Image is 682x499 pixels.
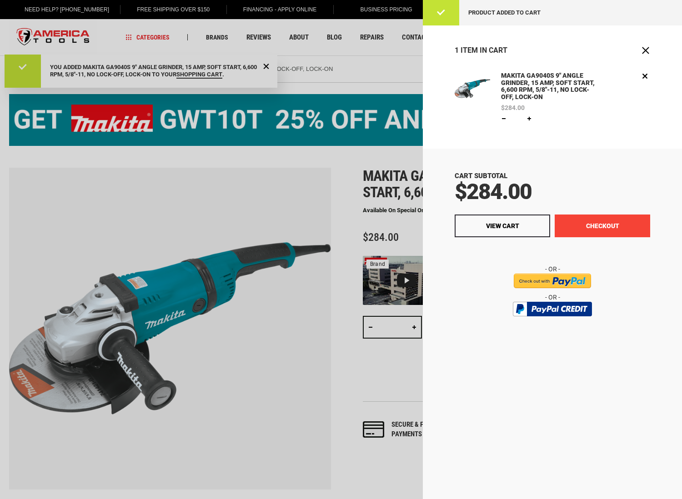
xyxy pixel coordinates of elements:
img: btn_bml_text.png [518,319,587,329]
img: MAKITA GA9040S 9" ANGLE GRINDER, 15 AMP, SOFT START, 6,600 RPM, 5/8"-11, NO LOCK-OFF, LOCK-ON [455,71,490,106]
span: Item in Cart [461,46,507,55]
span: Product added to cart [468,9,541,16]
a: View Cart [455,215,550,237]
span: $284.00 [455,179,532,205]
button: Checkout [555,215,650,237]
a: MAKITA GA9040S 9" ANGLE GRINDER, 15 AMP, SOFT START, 6,600 RPM, 5/8"-11, NO LOCK-OFF, LOCK-ON [499,71,603,102]
span: Cart Subtotal [455,172,507,180]
a: MAKITA GA9040S 9" ANGLE GRINDER, 15 AMP, SOFT START, 6,600 RPM, 5/8"-11, NO LOCK-OFF, LOCK-ON [455,71,490,124]
button: Close [641,46,650,55]
span: View Cart [486,222,519,230]
span: $284.00 [501,105,525,111]
span: 1 [455,46,459,55]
